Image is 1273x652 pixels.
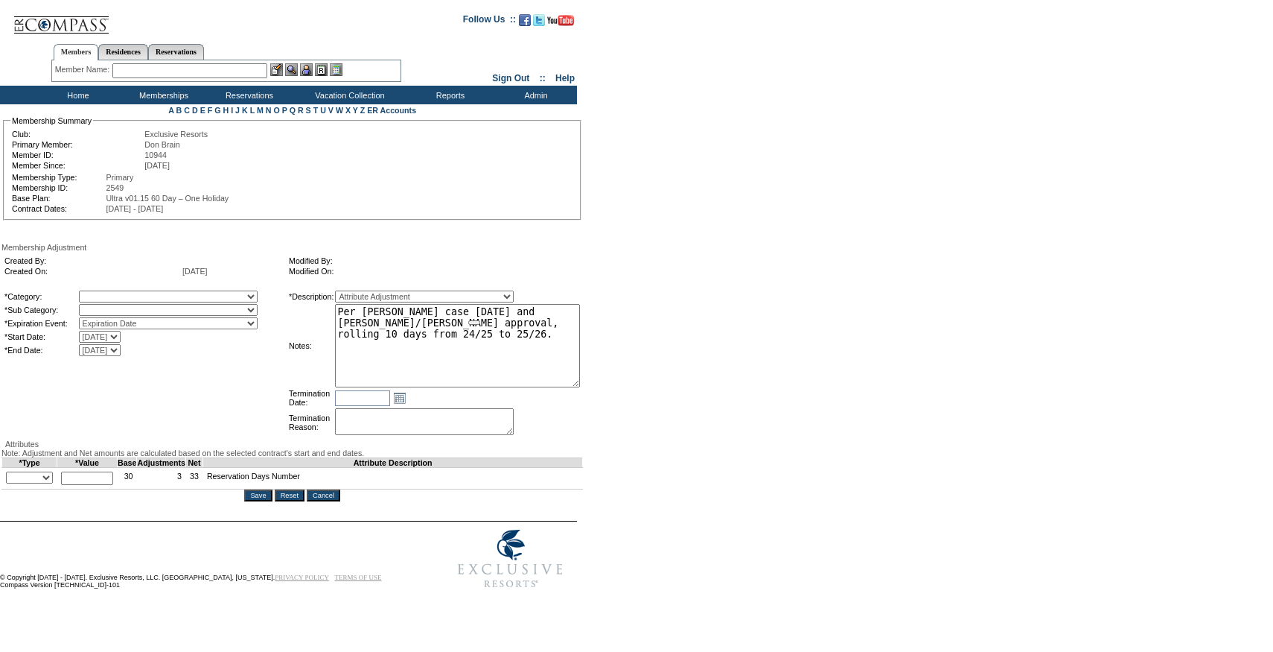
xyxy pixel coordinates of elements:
[300,63,313,76] img: Impersonate
[1,440,583,449] div: Attributes
[547,19,574,28] a: Subscribe to our YouTube Channel
[4,304,77,316] td: *Sub Category:
[144,161,170,170] span: [DATE]
[273,106,279,115] a: O
[266,106,272,115] a: N
[200,106,205,115] a: E
[231,106,233,115] a: I
[244,490,272,501] input: Save
[250,106,255,115] a: L
[137,458,186,468] td: Adjustments
[406,86,491,104] td: Reports
[106,204,164,213] span: [DATE] - [DATE]
[270,63,283,76] img: b_edit.gif
[492,73,529,83] a: Sign Out
[184,106,190,115] a: C
[285,63,298,76] img: View
[289,267,567,276] td: Modified On:
[137,468,186,490] td: 3
[55,63,112,76] div: Member Name:
[275,574,329,581] a: PRIVACY POLICY
[12,151,143,159] td: Member ID:
[392,390,408,406] a: Open the calendar popup.
[4,267,181,276] td: Created On:
[1,243,583,252] div: Membership Adjustment
[106,194,229,203] span: Ultra v01.15 60 Day – One Holiday
[289,408,334,437] td: Termination Reason:
[186,468,203,490] td: 33
[289,291,334,303] td: *Description:
[202,458,583,468] td: Attribute Description
[335,574,382,581] a: TERMS OF USE
[533,19,545,28] a: Follow us on Twitter
[168,106,173,115] a: A
[4,317,77,329] td: *Expiration Event:
[315,63,328,76] img: Reservations
[491,86,577,104] td: Admin
[320,106,326,115] a: U
[205,86,290,104] td: Reservations
[144,130,208,139] span: Exclusive Resorts
[336,106,343,115] a: W
[98,44,148,60] a: Residences
[275,490,304,501] input: Reset
[148,44,204,60] a: Reservations
[54,44,99,60] a: Members
[106,183,124,192] span: 2549
[444,522,577,596] img: Exclusive Resorts
[257,106,264,115] a: M
[12,194,105,203] td: Base Plan:
[242,106,248,115] a: K
[12,183,105,192] td: Membership ID:
[313,106,319,115] a: T
[289,304,334,387] td: Notes:
[118,468,137,490] td: 30
[57,458,118,468] td: *Value
[353,106,358,115] a: Y
[555,73,575,83] a: Help
[118,458,137,468] td: Base
[519,19,531,28] a: Become our fan on Facebook
[307,490,340,501] input: Cancel
[12,204,105,213] td: Contract Dates:
[367,106,416,115] a: ER Accounts
[214,106,220,115] a: G
[186,458,203,468] td: Net
[547,15,574,26] img: Subscribe to our YouTube Channel
[330,63,342,76] img: b_calculator.gif
[13,4,109,34] img: Compass Home
[208,106,213,115] a: F
[463,13,516,31] td: Follow Us ::
[182,267,208,276] span: [DATE]
[289,389,334,407] td: Termination Date:
[4,256,181,265] td: Created By:
[4,344,77,356] td: *End Date:
[12,140,143,149] td: Primary Member:
[4,331,77,343] td: *Start Date:
[519,14,531,26] img: Become our fan on Facebook
[12,161,143,170] td: Member Since:
[223,106,229,115] a: H
[192,106,198,115] a: D
[235,106,240,115] a: J
[289,256,567,265] td: Modified By:
[176,106,182,115] a: B
[12,173,105,182] td: Membership Type:
[4,291,77,303] td: *Category:
[144,151,167,159] span: 10944
[12,130,143,139] td: Club:
[2,458,57,468] td: *Type
[290,106,296,115] a: Q
[540,73,546,83] span: ::
[298,106,304,115] a: R
[533,14,545,26] img: Follow us on Twitter
[144,140,179,149] span: Don Brain
[119,86,205,104] td: Memberships
[290,86,406,104] td: Vacation Collection
[345,106,351,115] a: X
[282,106,287,115] a: P
[1,449,583,458] div: Note: Adjustment and Net amounts are calculated based on the selected contract's start and end da...
[306,106,311,115] a: S
[328,106,334,115] a: V
[33,86,119,104] td: Home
